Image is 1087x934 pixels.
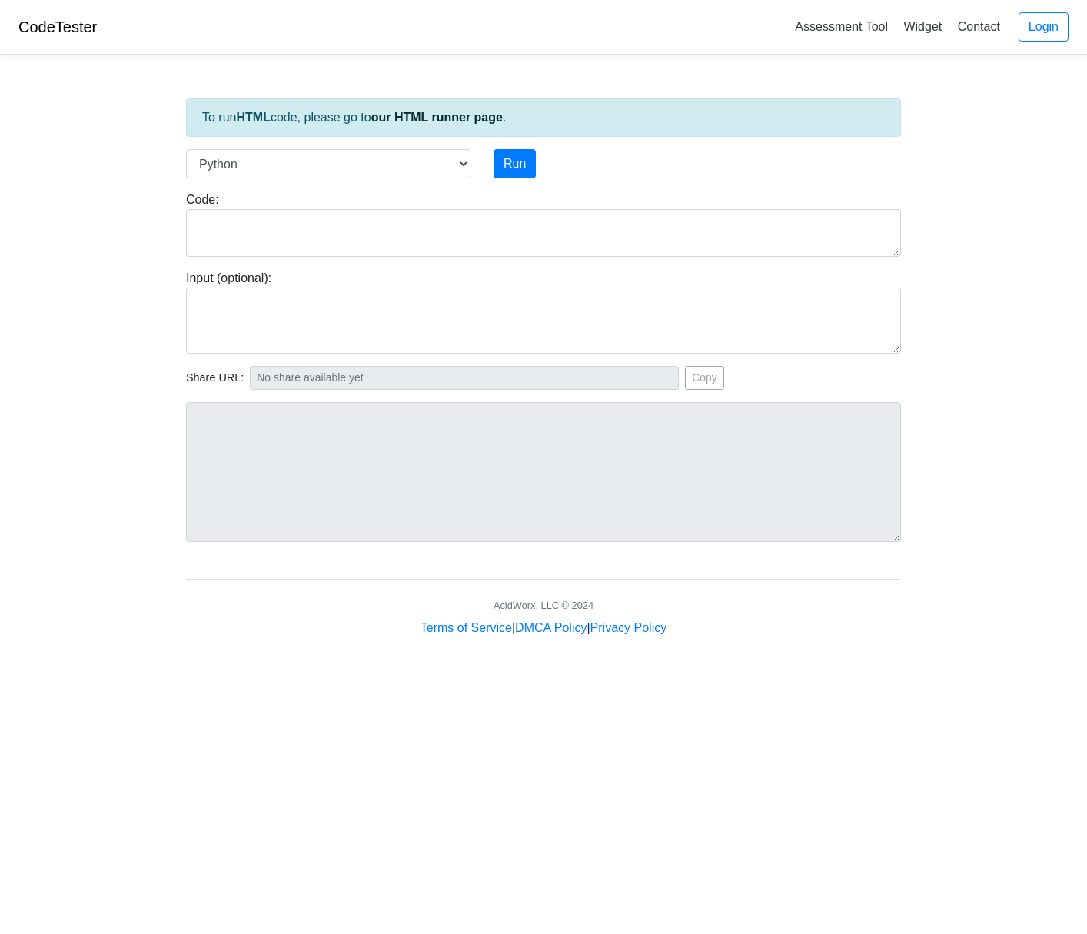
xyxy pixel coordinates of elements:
div: AcidWorx, LLC © 2024 [494,598,593,613]
a: Privacy Policy [590,621,667,634]
a: Widget [897,14,948,39]
a: our HTML runner page [371,111,503,124]
a: DMCA Policy [515,621,587,634]
div: To run code, please go to . [186,98,901,137]
span: Share URL: [186,370,244,387]
button: Copy [685,366,724,390]
div: Code: [175,191,912,257]
a: Terms of Service [421,621,512,634]
a: CodeTester [18,18,97,35]
strong: HTML [236,111,270,124]
a: Contact [952,14,1006,39]
a: Assessment Tool [789,14,894,39]
div: | | [421,619,666,637]
button: Run [494,149,536,178]
div: Input (optional): [175,269,912,354]
a: Login [1019,12,1069,42]
input: No share available yet [250,366,679,390]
